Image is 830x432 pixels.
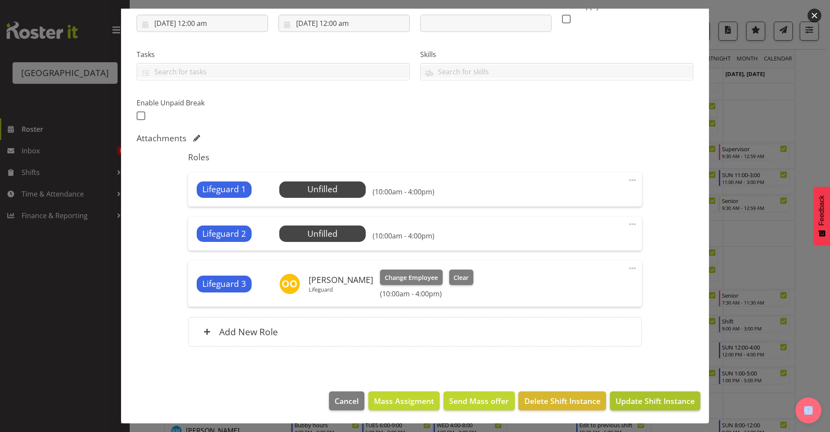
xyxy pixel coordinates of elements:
[449,395,509,407] span: Send Mass offer
[188,152,642,162] h5: Roles
[137,49,410,60] label: Tasks
[137,133,186,143] h5: Attachments
[307,183,338,195] span: Unfilled
[137,15,268,32] input: Click to select...
[814,187,830,245] button: Feedback - Show survey
[309,286,373,293] p: Lifeguard
[818,195,826,226] span: Feedback
[518,391,606,410] button: Delete Shift Instance
[385,273,438,283] span: Change Employee
[380,289,473,298] h6: (10:00am - 4:00pm)
[278,15,410,32] input: Click to select...
[309,275,373,285] h6: [PERSON_NAME]
[524,395,600,407] span: Delete Shift Instance
[616,395,695,407] span: Update Shift Instance
[202,228,246,240] span: Lifeguard 2
[804,406,813,415] img: help-xxl-2.png
[368,391,440,410] button: Mass Assigment
[373,187,434,196] h6: (10:00am - 4:00pm)
[219,326,278,337] h6: Add New Role
[202,183,246,196] span: Lifeguard 1
[420,49,693,60] label: Skills
[137,65,409,78] input: Search for tasks
[202,278,246,290] span: Lifeguard 3
[453,273,469,283] span: Clear
[380,270,443,285] button: Change Employee
[335,395,359,407] span: Cancel
[374,395,434,407] span: Mass Assigment
[444,391,514,410] button: Send Mass offer
[329,391,364,410] button: Cancel
[421,65,693,78] input: Search for skills
[610,391,700,410] button: Update Shift Instance
[449,270,474,285] button: Clear
[373,232,434,240] h6: (10:00am - 4:00pm)
[279,273,300,294] img: oliver-obyrne11200.jpg
[137,98,268,108] label: Enable Unpaid Break
[307,228,338,239] span: Unfilled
